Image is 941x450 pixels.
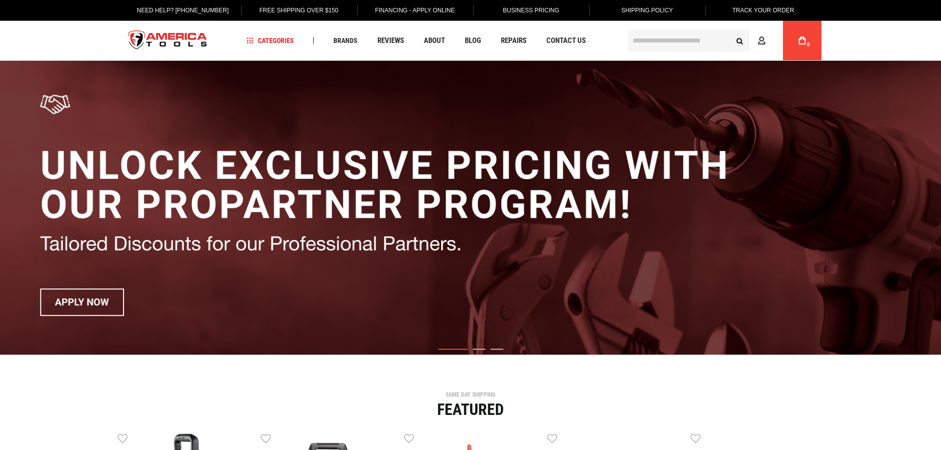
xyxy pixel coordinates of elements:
[329,34,362,47] a: Brands
[242,34,298,47] a: Categories
[460,34,486,47] a: Blog
[731,31,749,50] button: Search
[424,37,445,44] span: About
[118,402,824,417] div: Featured
[118,392,824,398] div: SAME DAY SHIPPING
[542,34,590,47] a: Contact Us
[501,37,527,44] span: Repairs
[120,22,216,59] a: store logo
[246,37,294,44] span: Categories
[333,37,358,44] span: Brands
[621,7,673,14] span: Shipping Policy
[419,34,450,47] a: About
[373,34,409,47] a: Reviews
[377,37,404,44] span: Reviews
[465,37,481,44] span: Blog
[546,37,586,44] span: Contact Us
[807,42,810,47] span: 0
[120,22,216,59] img: America Tools
[793,21,812,60] a: 0
[496,34,531,47] a: Repairs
